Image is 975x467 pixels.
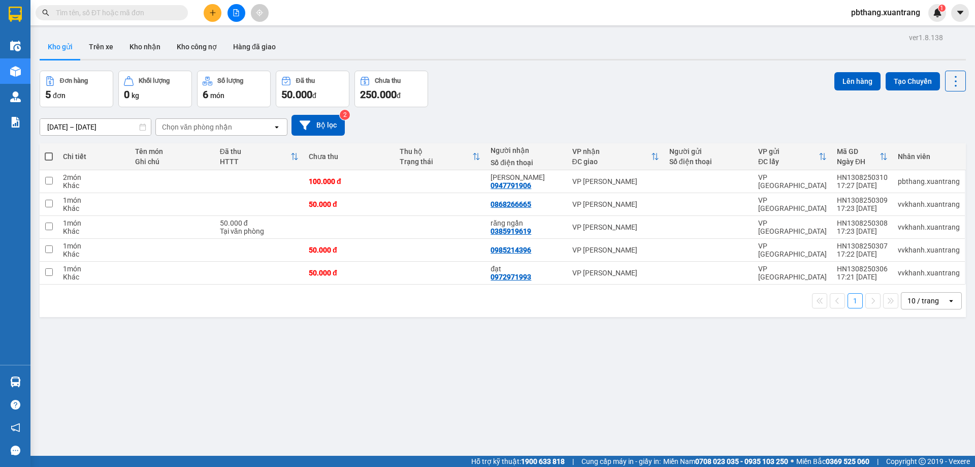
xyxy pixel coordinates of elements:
[898,177,960,185] div: pbthang.xuantrang
[848,293,863,308] button: 1
[276,71,349,107] button: Đã thu50.000đ
[360,88,397,101] span: 250.000
[220,219,299,227] div: 50.000 đ
[162,122,232,132] div: Chọn văn phòng nhận
[837,147,880,155] div: Mã GD
[491,219,562,227] div: răng ngần
[45,88,51,101] span: 5
[837,196,888,204] div: HN1308250309
[491,246,531,254] div: 0985214396
[11,400,20,410] span: question-circle
[400,147,472,155] div: Thu hộ
[947,297,955,305] svg: open
[63,273,124,281] div: Khác
[837,265,888,273] div: HN1308250306
[397,91,401,100] span: đ
[572,177,659,185] div: VP [PERSON_NAME]
[220,227,299,235] div: Tại văn phòng
[837,250,888,258] div: 17:22 [DATE]
[291,115,345,136] button: Bộ lọc
[209,9,216,16] span: plus
[898,269,960,277] div: vvkhanh.xuantrang
[9,7,22,22] img: logo-vxr
[63,265,124,273] div: 1 món
[309,177,389,185] div: 100.000 đ
[312,91,316,100] span: đ
[251,4,269,22] button: aim
[491,173,562,181] div: cường thủy
[63,250,124,258] div: Khác
[663,456,788,467] span: Miền Nam
[753,143,832,170] th: Toggle SortBy
[956,8,965,17] span: caret-down
[837,273,888,281] div: 17:21 [DATE]
[135,158,210,166] div: Ghi chú
[10,91,21,102] img: warehouse-icon
[491,181,531,190] div: 0947791906
[758,219,827,235] div: VP [GEOGRAPHIC_DATA]
[400,158,472,166] div: Trạng thái
[572,456,574,467] span: |
[135,147,210,155] div: Tên món
[10,117,21,128] img: solution-icon
[758,242,827,258] div: VP [GEOGRAPHIC_DATA]
[197,71,271,107] button: Số lượng6món
[11,446,20,455] span: message
[826,457,869,465] strong: 0369 525 060
[11,423,20,432] span: notification
[215,143,304,170] th: Toggle SortBy
[395,143,485,170] th: Toggle SortBy
[40,35,81,59] button: Kho gửi
[309,152,389,161] div: Chưa thu
[225,35,284,59] button: Hàng đã giao
[758,158,819,166] div: ĐC lấy
[758,265,827,281] div: VP [GEOGRAPHIC_DATA]
[886,72,940,90] button: Tạo Chuyến
[63,196,124,204] div: 1 món
[124,88,129,101] span: 0
[669,147,748,155] div: Người gửi
[791,459,794,463] span: ⚪️
[758,147,819,155] div: VP gửi
[758,173,827,190] div: VP [GEOGRAPHIC_DATA]
[10,41,21,51] img: warehouse-icon
[572,223,659,231] div: VP [PERSON_NAME]
[256,9,263,16] span: aim
[210,91,224,100] span: món
[834,72,881,90] button: Lên hàng
[951,4,969,22] button: caret-down
[832,143,893,170] th: Toggle SortBy
[63,242,124,250] div: 1 món
[233,9,240,16] span: file-add
[877,456,879,467] span: |
[60,77,88,84] div: Đơn hàng
[10,377,21,387] img: warehouse-icon
[203,88,208,101] span: 6
[220,158,290,166] div: HTTT
[204,4,221,22] button: plus
[217,77,243,84] div: Số lượng
[220,147,290,155] div: Đã thu
[837,173,888,181] div: HN1308250310
[53,91,66,100] span: đơn
[898,246,960,254] div: vvkhanh.xuantrang
[121,35,169,59] button: Kho nhận
[837,181,888,190] div: 17:27 [DATE]
[63,173,124,181] div: 2 món
[695,457,788,465] strong: 0708 023 035 - 0935 103 250
[340,110,350,120] sup: 2
[63,152,124,161] div: Chi tiết
[40,71,113,107] button: Đơn hàng5đơn
[796,456,869,467] span: Miền Bắc
[227,4,245,22] button: file-add
[281,88,312,101] span: 50.000
[309,246,389,254] div: 50.000 đ
[521,457,565,465] strong: 1900 633 818
[309,269,389,277] div: 50.000 đ
[843,6,928,19] span: pbthang.xuantrang
[898,223,960,231] div: vvkhanh.xuantrang
[758,196,827,212] div: VP [GEOGRAPHIC_DATA]
[837,227,888,235] div: 17:23 [DATE]
[63,219,124,227] div: 1 món
[909,32,943,43] div: ver 1.8.138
